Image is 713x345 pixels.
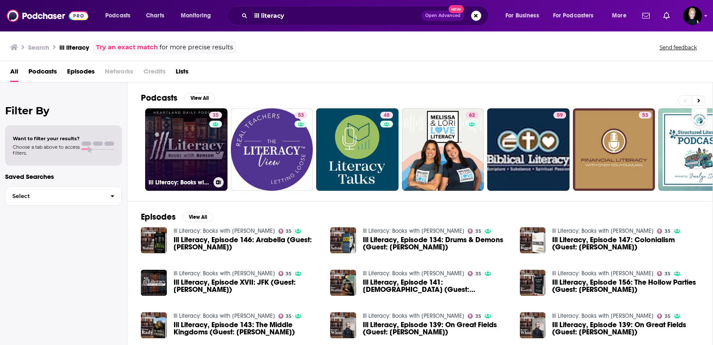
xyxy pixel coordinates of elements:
a: 35 [657,229,671,234]
a: Ill Literacy: Books with Benson [174,270,275,277]
a: Show notifications dropdown [639,8,653,23]
span: Ill Literacy, Episode 156: The Hollow Parties (Guest: [PERSON_NAME]) [552,279,699,293]
span: More [612,10,626,22]
span: Credits [143,65,166,82]
h3: Search [28,43,49,51]
a: 35 [278,314,292,319]
img: Ill Literacy, Episode 139: On Great Fields (Guest: Ronald C. White) [330,312,356,338]
button: open menu [547,9,606,23]
a: Charts [140,9,169,23]
span: 53 [642,111,648,120]
a: 35 [278,271,292,276]
img: Ill Literacy, Episode 141: Christendom (Guest: Peter Heather) [330,270,356,296]
span: Select [6,193,104,199]
span: Ill Literacy, Episode XVII: JFK (Guest: [PERSON_NAME]) [174,279,320,293]
button: Select [5,187,122,206]
span: Ill Literacy, Episode 139: On Great Fields (Guest: [PERSON_NAME]) [363,321,510,336]
span: 35 [286,272,292,276]
a: Lists [176,65,188,82]
span: Ill Literacy, Episode 139: On Great Fields (Guest: [PERSON_NAME]) [552,321,699,336]
a: 59 [487,108,570,191]
span: 35 [475,229,481,233]
a: Ill Literacy, Episode 143: The Middle Kingdoms (Guest: Martyn Rady) [141,312,167,338]
a: Try an exact match [96,42,158,52]
a: Ill Literacy: Books with Benson [552,312,654,320]
p: Saved Searches [5,172,122,181]
img: User Profile [683,6,702,25]
a: PodcastsView All [141,93,215,103]
a: Ill Literacy, Episode 146: Arabella (Guest: Scott Walter) [174,236,320,251]
a: Ill Literacy: Books with Benson [363,270,464,277]
span: Podcasts [28,65,57,82]
span: 53 [298,111,304,120]
img: Ill Literacy, Episode XVII: JFK (Guest: Fredrik Logevall) [141,270,167,296]
button: open menu [500,9,550,23]
span: Charts [146,10,164,22]
a: 62 [466,112,478,119]
span: 59 [557,111,563,120]
a: 62 [402,108,484,191]
button: View All [184,93,215,103]
h2: Filter By [5,105,122,117]
a: Ill Literacy, Episode XVII: JFK (Guest: Fredrik Logevall) [174,279,320,293]
a: Ill Literacy, Episode 143: The Middle Kingdoms (Guest: Martyn Rady) [174,321,320,336]
span: 35 [475,272,481,276]
a: 59 [553,112,566,119]
a: Episodes [67,65,95,82]
span: Networks [105,65,133,82]
a: 53 [231,108,313,191]
img: Ill Literacy, Episode 134: Drums & Demons (Guest: Joel Selvin) [330,227,356,253]
img: Podchaser - Follow, Share and Rate Podcasts [7,8,88,24]
button: Send feedback [657,44,699,51]
a: All [10,65,18,82]
a: 35 [657,271,671,276]
button: open menu [175,9,222,23]
a: Ill Literacy, Episode 134: Drums & Demons (Guest: Joel Selvin) [363,236,510,251]
span: Monitoring [181,10,211,22]
a: 35 [278,229,292,234]
button: open menu [606,9,637,23]
span: 35 [665,229,671,233]
a: Ill Literacy, Episode 147: Colonialism (Guest: Nigel Biggar) [552,236,699,251]
button: Open AdvancedNew [421,11,464,21]
span: Want to filter your results? [13,136,80,141]
h2: Podcasts [141,93,177,103]
img: Ill Literacy, Episode 147: Colonialism (Guest: Nigel Biggar) [520,227,546,253]
img: Ill Literacy, Episode 139: On Great Fields (Guest: Ronald C. White) [520,312,546,338]
a: Ill Literacy: Books with Benson [363,227,464,235]
a: 48 [316,108,399,191]
a: Ill Literacy: Books with Benson [552,227,654,235]
span: Ill Literacy, Episode 143: The Middle Kingdoms (Guest: [PERSON_NAME]) [174,321,320,336]
a: 35 [209,112,222,119]
h2: Episodes [141,212,176,222]
span: for more precise results [160,42,233,52]
a: 53 [639,112,651,119]
img: Ill Literacy, Episode 156: The Hollow Parties (Guest: Sam Rosenfeld) [520,270,546,296]
span: 35 [286,314,292,318]
span: For Podcasters [553,10,594,22]
button: View All [182,212,213,222]
img: Ill Literacy, Episode 146: Arabella (Guest: Scott Walter) [141,227,167,253]
span: Ill Literacy, Episode 147: Colonialism (Guest: [PERSON_NAME]) [552,236,699,251]
span: Ill Literacy, Episode 141: [DEMOGRAPHIC_DATA] (Guest: [PERSON_NAME]) [363,279,510,293]
span: 35 [213,111,219,120]
a: 53 [295,112,307,119]
span: Choose a tab above to access filters. [13,144,80,156]
span: 35 [286,229,292,233]
input: Search podcasts, credits, & more... [251,9,421,23]
a: 35Ill Literacy: Books with [PERSON_NAME] [145,108,227,191]
a: Ill Literacy, Episode 139: On Great Fields (Guest: Ronald C. White) [363,321,510,336]
a: EpisodesView All [141,212,213,222]
a: Ill Literacy, Episode 141: Christendom (Guest: Peter Heather) [363,279,510,293]
span: Logged in as Passell [683,6,702,25]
